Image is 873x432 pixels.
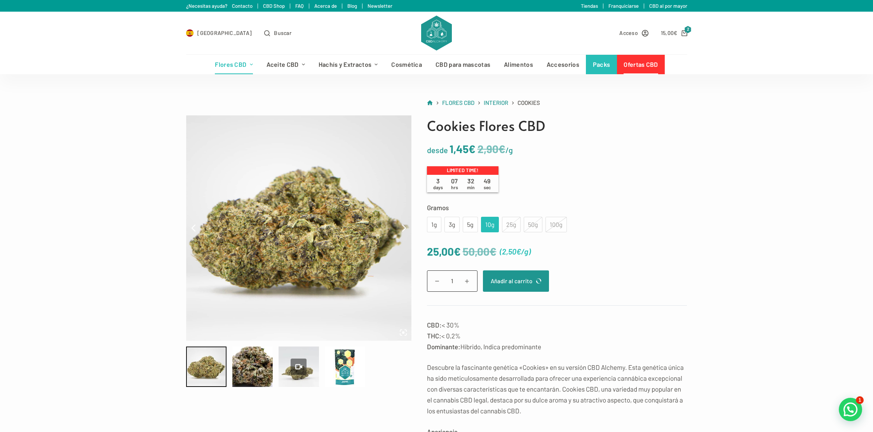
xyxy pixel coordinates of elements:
[619,28,638,37] span: Acceso
[484,99,508,106] span: Interior
[186,3,253,9] a: ¿Necesitas ayuda? Contacto
[454,245,461,258] span: €
[449,219,455,230] div: 3g
[427,319,687,352] p: < 30% < 0,2% Híbrido, Indica predominante
[490,245,497,258] span: €
[586,55,617,74] a: Packs
[685,26,692,33] span: 2
[661,28,687,37] a: Carro de compra
[649,3,687,9] a: CBD al por mayor
[446,177,463,190] span: 07
[186,28,252,37] a: Select Country
[484,98,508,108] a: Interior
[385,55,429,74] a: Cosmética
[442,99,474,106] span: Flores CBD
[674,30,677,36] span: €
[427,343,460,350] strong: Dominante:
[208,55,260,74] a: Flores CBD
[347,3,357,9] a: Blog
[368,3,392,9] a: Newsletter
[581,3,598,9] a: Tiendas
[427,332,441,340] strong: THC:
[483,270,549,292] button: Añadir al carrito
[295,3,304,9] a: FAQ
[433,185,443,190] span: days
[505,145,513,155] span: /g
[427,166,498,175] p: Limited time!
[274,28,291,37] span: Buscar
[427,115,687,136] h1: Cookies Flores CBD
[608,3,639,9] a: Franquiciarse
[186,115,411,341] img: flowers-indoor-cookies-product-v7
[450,142,476,155] bdi: 1,45
[442,98,474,108] a: Flores CBD
[540,55,586,74] a: Accesorios
[521,247,528,256] span: /g
[617,55,665,74] a: Ofertas CBD
[186,29,194,37] img: ES Flag
[427,270,477,292] input: Cantidad de productos
[467,219,473,230] div: 5g
[502,247,521,256] bdi: 2,50
[500,245,531,258] span: ( )
[312,55,385,74] a: Hachís y Extractos
[263,3,285,9] a: CBD Shop
[486,219,494,230] div: 10g
[430,177,446,190] span: 3
[429,55,497,74] a: CBD para mascotas
[463,177,479,190] span: 32
[432,219,437,230] div: 1g
[498,142,505,155] span: €
[260,55,312,74] a: Aceite CBD
[427,321,442,329] strong: CBD:
[497,55,540,74] a: Alimentos
[427,202,687,213] label: Gramos
[463,245,497,258] bdi: 50,00
[451,185,458,190] span: hrs
[469,142,476,155] span: €
[264,28,291,37] button: Abrir formulario de búsqueda
[518,98,540,108] span: Cookies
[516,247,521,256] span: €
[314,3,337,9] a: Acerca de
[427,362,687,416] p: Descubre la fascinante genética «Cookies» en su versión CBD Alchemy. Esta genética única ha sido ...
[619,28,648,37] a: Acceso
[484,185,491,190] span: sec
[477,142,505,155] bdi: 2,90
[427,145,448,155] span: desde
[208,55,665,74] nav: Menú de cabecera
[479,177,495,190] span: 49
[421,16,451,51] img: CBD Alchemy
[467,185,475,190] span: min
[197,28,252,37] span: [GEOGRAPHIC_DATA]
[427,245,461,258] bdi: 25,00
[661,30,678,36] bdi: 15,00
